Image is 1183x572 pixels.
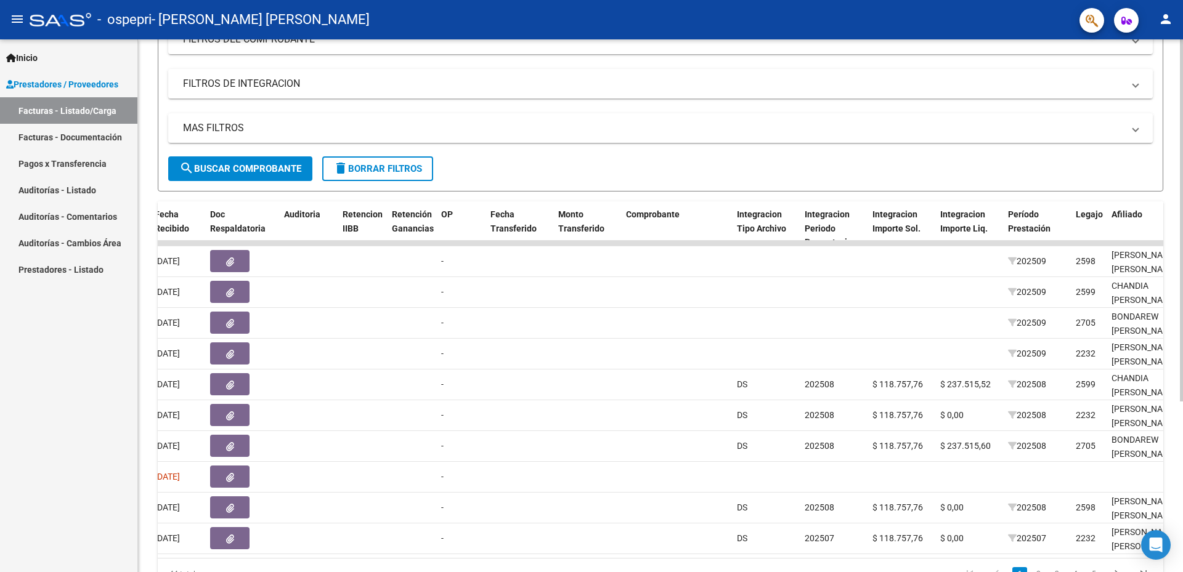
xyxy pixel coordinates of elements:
span: 202508 [805,502,834,512]
span: DS [737,502,747,512]
span: 202508 [805,379,834,389]
div: 2598 [1076,254,1096,268]
span: OP [441,209,453,219]
span: Borrar Filtros [333,163,422,174]
div: 2599 [1076,377,1096,392]
span: [DATE] [155,472,180,481]
span: 202508 [1008,410,1046,420]
mat-expansion-panel-header: FILTROS DE INTEGRACION [168,69,1153,99]
datatable-header-cell: Retencion IIBB [338,201,387,256]
datatable-header-cell: Doc Respaldatoria [205,201,279,256]
span: Buscar Comprobante [179,163,301,174]
span: 202508 [1008,502,1046,512]
mat-icon: menu [10,12,25,26]
mat-icon: person [1158,12,1173,26]
span: - [441,256,444,266]
div: 2705 [1076,439,1096,453]
button: Borrar Filtros [322,156,433,181]
span: [DATE] [155,256,180,266]
span: - [441,348,444,358]
span: $ 0,00 [940,502,964,512]
span: Afiliado [1112,209,1142,219]
datatable-header-cell: Comprobante [621,201,732,256]
span: $ 237.515,52 [940,379,991,389]
span: - [441,410,444,420]
span: - [441,533,444,543]
span: $ 0,00 [940,533,964,543]
span: - [441,379,444,389]
mat-icon: delete [333,161,348,175]
span: DS [737,410,747,420]
span: Período Prestación [1008,209,1051,233]
datatable-header-cell: Auditoria [279,201,338,256]
div: Open Intercom Messenger [1141,530,1171,560]
span: DS [737,379,747,389]
mat-icon: search [179,161,194,175]
datatable-header-cell: Fecha Transferido [486,201,553,256]
span: DS [737,441,747,451]
span: $ 118.757,76 [872,502,923,512]
span: 202509 [1008,318,1046,328]
div: 2599 [1076,285,1096,299]
span: DS [737,533,747,543]
span: 202508 [805,410,834,420]
span: Inicio [6,51,38,65]
div: 2232 [1076,347,1096,361]
div: 2705 [1076,316,1096,330]
span: [DATE] [155,441,180,451]
span: Integracion Importe Liq. [940,209,988,233]
span: 202508 [1008,441,1046,451]
datatable-header-cell: Fecha Recibido [150,201,205,256]
span: Legajo [1076,209,1103,219]
mat-expansion-panel-header: MAS FILTROS [168,113,1153,143]
span: 202508 [805,441,834,451]
span: [DATE] [155,287,180,297]
div: 2232 [1076,531,1096,546]
span: - [441,441,444,451]
span: Doc Respaldatoria [210,209,266,233]
span: - [441,287,444,297]
span: - [441,472,444,481]
datatable-header-cell: OP [436,201,486,256]
datatable-header-cell: Integracion Periodo Presentacion [800,201,868,256]
span: Monto Transferido [558,209,604,233]
span: - [441,502,444,512]
span: [DATE] [155,318,180,328]
span: [DATE] [155,348,180,358]
span: $ 118.757,76 [872,533,923,543]
span: $ 0,00 [940,410,964,420]
span: Retencion IIBB [343,209,383,233]
span: - ospepri [97,6,152,33]
mat-panel-title: FILTROS DE INTEGRACION [183,77,1123,91]
span: - [441,318,444,328]
span: Integracion Tipo Archivo [737,209,786,233]
datatable-header-cell: Período Prestación [1003,201,1071,256]
span: $ 118.757,76 [872,441,923,451]
datatable-header-cell: Integracion Importe Liq. [935,201,1003,256]
datatable-header-cell: Legajo [1071,201,1107,256]
span: Auditoria [284,209,320,219]
span: $ 118.757,76 [872,410,923,420]
datatable-header-cell: Integracion Tipo Archivo [732,201,800,256]
button: Buscar Comprobante [168,156,312,181]
span: $ 237.515,60 [940,441,991,451]
mat-panel-title: MAS FILTROS [183,121,1123,135]
span: 202509 [1008,348,1046,358]
span: Fecha Transferido [490,209,537,233]
span: 202507 [1008,533,1046,543]
datatable-header-cell: Monto Transferido [553,201,621,256]
span: Integracion Periodo Presentacion [805,209,857,248]
span: [DATE] [155,502,180,512]
span: $ 118.757,76 [872,379,923,389]
div: 2598 [1076,501,1096,515]
span: 202509 [1008,256,1046,266]
span: 202508 [1008,379,1046,389]
span: [DATE] [155,533,180,543]
span: [DATE] [155,410,180,420]
span: Fecha Recibido [155,209,189,233]
datatable-header-cell: Retención Ganancias [387,201,436,256]
div: 2232 [1076,408,1096,422]
span: - [PERSON_NAME] [PERSON_NAME] [152,6,370,33]
span: [DATE] [155,379,180,389]
datatable-header-cell: Integracion Importe Sol. [868,201,935,256]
